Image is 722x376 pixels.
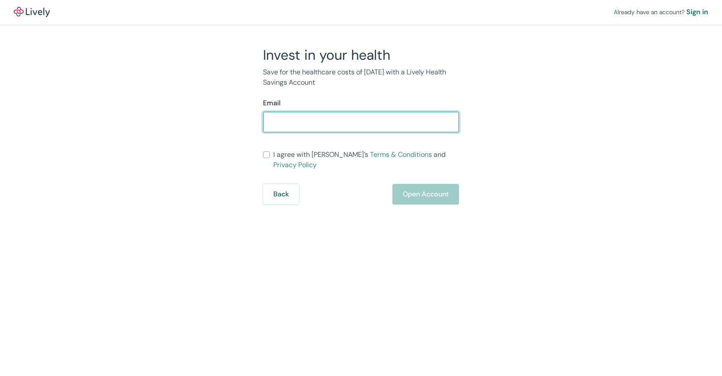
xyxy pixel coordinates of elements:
[686,7,708,17] a: Sign in
[14,7,50,17] a: LivelyLively
[263,46,459,64] h2: Invest in your health
[370,150,432,159] a: Terms & Conditions
[273,150,459,170] span: I agree with [PERSON_NAME]’s and
[263,98,281,108] label: Email
[614,7,708,17] div: Already have an account?
[263,67,459,88] p: Save for the healthcare costs of [DATE] with a Lively Health Savings Account
[273,160,317,169] a: Privacy Policy
[14,7,50,17] img: Lively
[263,184,299,205] button: Back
